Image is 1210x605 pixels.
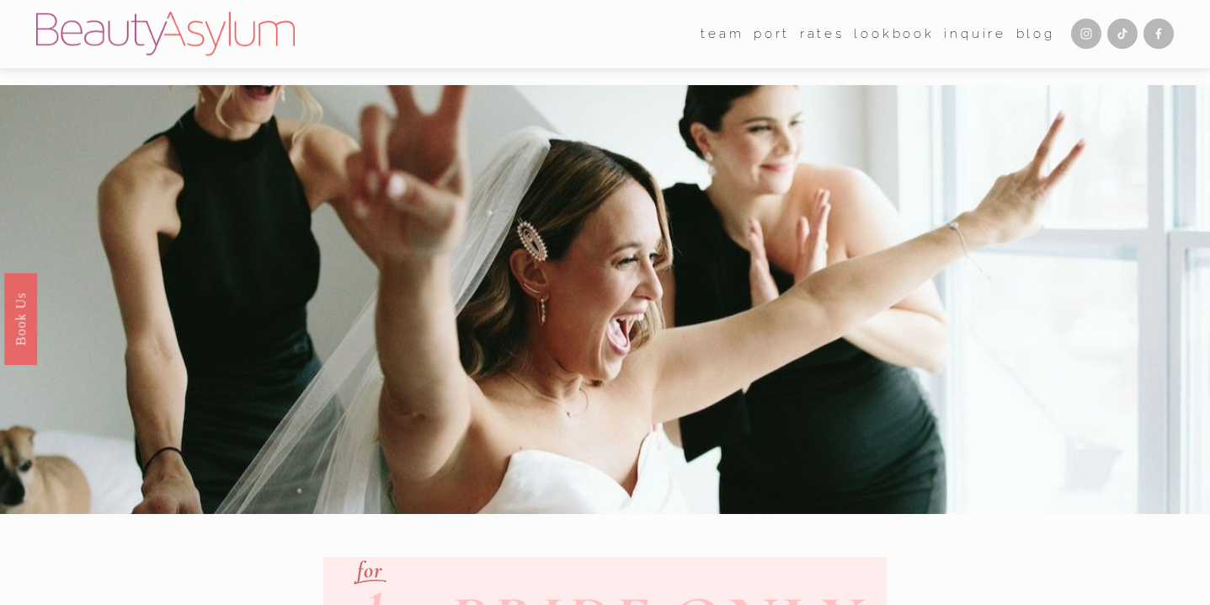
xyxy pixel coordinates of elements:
a: folder dropdown [701,21,744,47]
a: Inquire [944,21,1006,47]
img: Beauty Asylum | Bridal Hair &amp; Makeup Charlotte &amp; Atlanta [36,12,295,56]
a: Instagram [1071,19,1101,49]
a: port [754,21,790,47]
a: Book Us [4,273,37,365]
a: Lookbook [854,21,935,47]
a: Rates [800,21,845,47]
a: TikTok [1107,19,1138,49]
em: for [357,556,384,584]
a: Facebook [1143,19,1174,49]
span: team [701,23,744,46]
a: Blog [1016,21,1055,47]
